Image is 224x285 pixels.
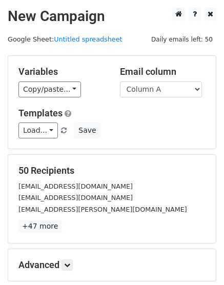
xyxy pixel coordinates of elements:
[120,66,206,77] h5: Email column
[74,123,100,138] button: Save
[18,165,206,176] h5: 50 Recipients
[18,82,81,97] a: Copy/paste...
[148,35,216,43] a: Daily emails left: 50
[18,206,187,213] small: [EMAIL_ADDRESS][PERSON_NAME][DOMAIN_NAME]
[18,220,62,233] a: +47 more
[18,66,105,77] h5: Variables
[8,8,216,25] h2: New Campaign
[18,194,133,201] small: [EMAIL_ADDRESS][DOMAIN_NAME]
[18,182,133,190] small: [EMAIL_ADDRESS][DOMAIN_NAME]
[18,123,58,138] a: Load...
[8,35,123,43] small: Google Sheet:
[18,108,63,118] a: Templates
[18,259,206,271] h5: Advanced
[54,35,122,43] a: Untitled spreadsheet
[148,34,216,45] span: Daily emails left: 50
